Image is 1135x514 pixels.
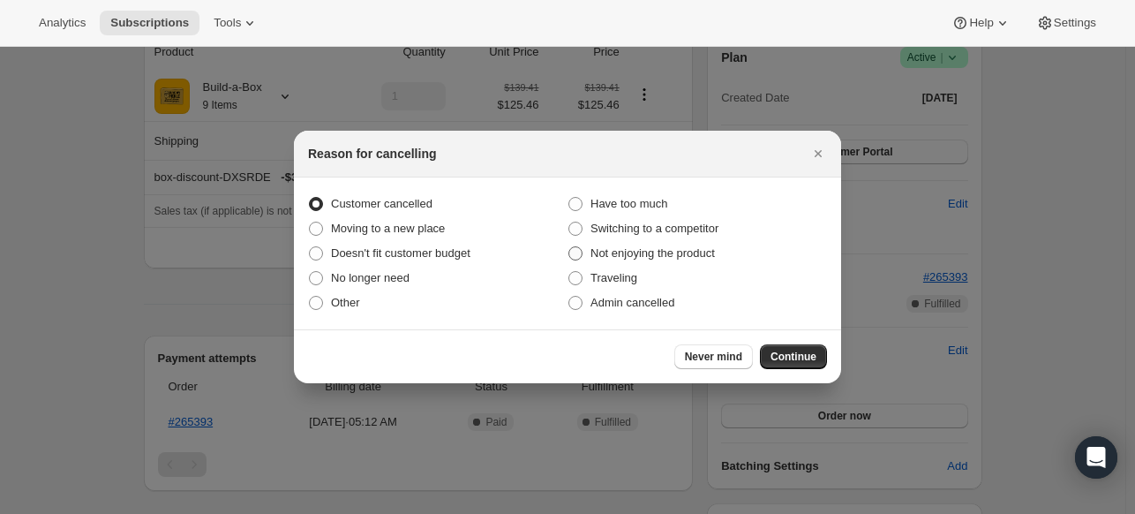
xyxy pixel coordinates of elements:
[214,16,241,30] span: Tools
[331,246,470,260] span: Doesn't fit customer budget
[760,344,827,369] button: Continue
[590,222,718,235] span: Switching to a competitor
[590,296,674,309] span: Admin cancelled
[590,271,637,284] span: Traveling
[1054,16,1096,30] span: Settings
[969,16,993,30] span: Help
[110,16,189,30] span: Subscriptions
[331,271,410,284] span: No longer need
[331,197,432,210] span: Customer cancelled
[331,222,445,235] span: Moving to a new place
[308,145,436,163] h2: Reason for cancelling
[39,16,86,30] span: Analytics
[100,11,199,35] button: Subscriptions
[203,11,269,35] button: Tools
[685,350,742,364] span: Never mind
[590,246,715,260] span: Not enjoying the product
[941,11,1021,35] button: Help
[1075,436,1117,479] div: Open Intercom Messenger
[806,141,831,166] button: Close
[1026,11,1107,35] button: Settings
[770,350,816,364] span: Continue
[28,11,96,35] button: Analytics
[590,197,667,210] span: Have too much
[674,344,753,369] button: Never mind
[331,296,360,309] span: Other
